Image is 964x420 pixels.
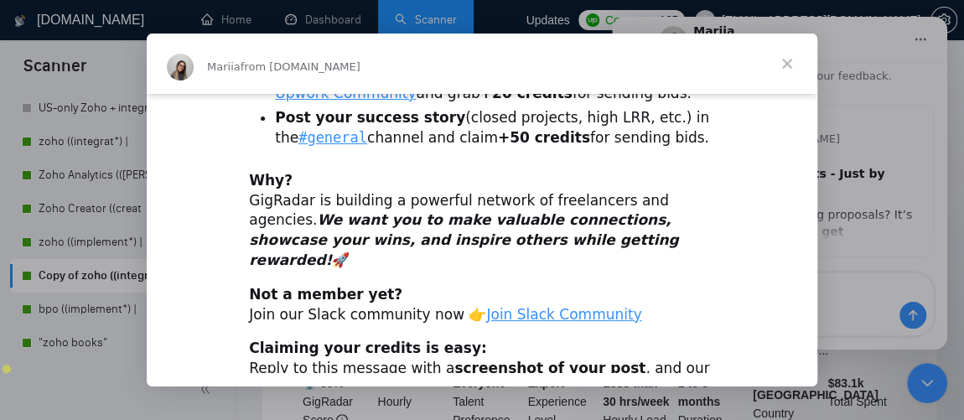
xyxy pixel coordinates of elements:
img: Profile image for Mariia [34,109,61,136]
div: 💬 [34,149,301,182]
button: go back [11,7,43,39]
a: GigRadar Upwork Community [275,65,692,101]
span: Mariia [75,116,108,128]
img: Apollo [1,363,13,375]
a: Join Slack Community [486,306,641,323]
button: Emoji picker [26,292,39,305]
div: Mariia says… [13,88,322,261]
b: Why? [249,172,293,189]
button: Home [293,7,324,39]
div: Reply to this message with a , and our Tech Support Team will instantly top up your credits! 💸 [249,339,715,398]
a: #general [298,129,367,146]
i: We want you to make valuable connections, showcase your wins, and inspire others while getting re... [249,211,678,268]
b: +20 credits [480,85,573,101]
span: from [DOMAIN_NAME] [108,116,228,128]
div: Join our Slack community now 👉 [249,285,715,325]
span: from [DOMAIN_NAME] [241,60,360,73]
b: Earn Free GigRadar Credits - Just by Sharing Your Story! [34,150,272,180]
div: GigRadar is building a powerful network of freelancers and agencies. 🚀 [249,171,715,271]
li: (closed projects, high LRR, etc.) in the channel and claim for sending bids. [275,108,715,148]
b: Claiming your credits is easy: [249,340,487,356]
b: +50 credits [498,129,590,146]
b: Post your success story [275,109,465,126]
p: Active 4h ago [81,21,156,38]
b: Not a member yet? [249,286,402,303]
b: screenshot of your post [454,360,645,376]
textarea: Message… [14,257,321,285]
img: Profile image for Mariia [167,54,194,80]
span: Close [757,34,817,94]
span: Mariia [207,60,241,73]
button: Send a message… [288,285,314,312]
img: Profile image for Mariia [48,9,75,36]
h1: Mariia [81,8,122,21]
